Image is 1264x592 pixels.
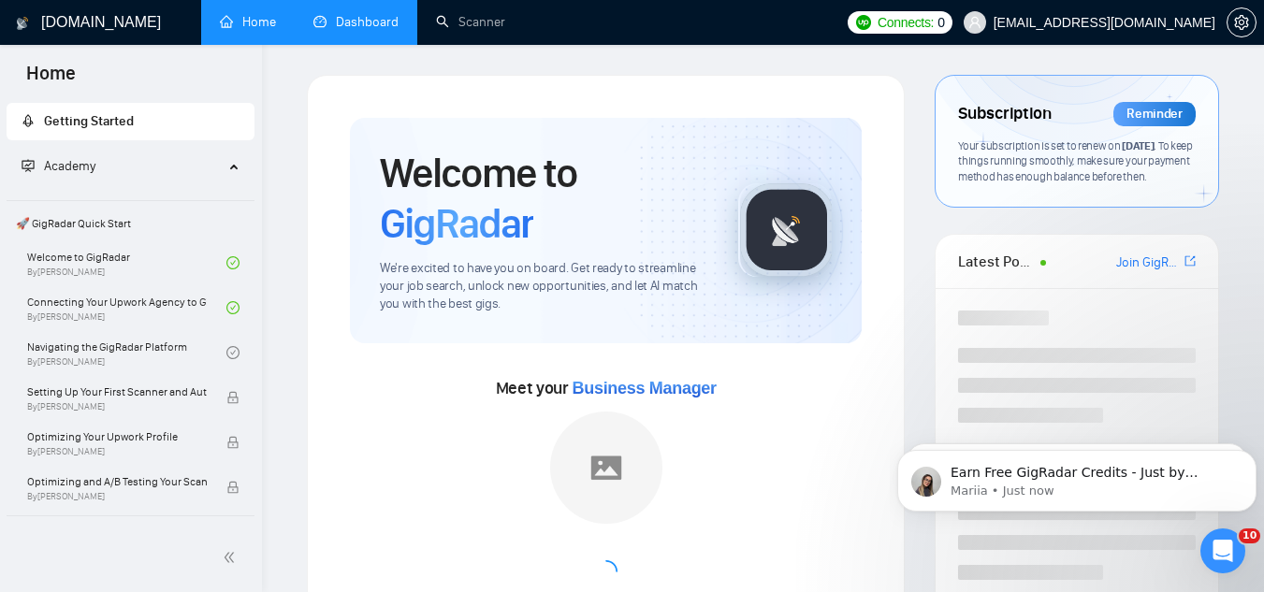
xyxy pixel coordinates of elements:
[958,250,1035,273] span: Latest Posts from the GigRadar Community
[22,158,95,174] span: Academy
[16,8,29,38] img: logo
[1184,253,1196,268] span: export
[223,548,241,567] span: double-left
[11,60,91,99] span: Home
[958,138,1192,183] span: Your subscription is set to renew on . To keep things running smoothly, make sure your payment me...
[27,383,207,401] span: Setting Up Your First Scanner and Auto-Bidder
[226,346,240,359] span: check-circle
[27,427,207,446] span: Optimizing Your Upwork Profile
[740,183,834,277] img: gigradar-logo.png
[7,103,254,140] li: Getting Started
[226,301,240,314] span: check-circle
[937,12,945,33] span: 0
[1122,138,1154,152] span: [DATE]
[1184,253,1196,270] a: export
[44,113,134,129] span: Getting Started
[1228,15,1256,30] span: setting
[220,14,276,30] a: homeHome
[380,260,708,313] span: We're excited to have you on board. Get ready to streamline your job search, unlock new opportuni...
[226,391,240,404] span: lock
[1200,528,1245,573] iframe: Intercom live chat
[890,411,1264,541] iframe: Intercom notifications message
[226,256,240,269] span: check-circle
[1227,7,1257,37] button: setting
[27,242,226,283] a: Welcome to GigRadarBy[PERSON_NAME]
[1227,15,1257,30] a: setting
[550,412,662,524] img: placeholder.png
[27,401,207,412] span: By [PERSON_NAME]
[380,148,708,249] h1: Welcome to
[226,436,240,449] span: lock
[856,15,871,30] img: upwork-logo.png
[27,332,226,373] a: Navigating the GigRadar PlatformBy[PERSON_NAME]
[1113,102,1196,126] div: Reminder
[1116,253,1181,273] a: Join GigRadar Slack Community
[968,16,981,29] span: user
[436,14,505,30] a: searchScanner
[27,491,207,502] span: By [PERSON_NAME]
[27,472,207,491] span: Optimizing and A/B Testing Your Scanner for Better Results
[22,159,35,172] span: fund-projection-screen
[27,446,207,457] span: By [PERSON_NAME]
[226,481,240,494] span: lock
[380,198,533,249] span: GigRadar
[44,158,95,174] span: Academy
[22,114,35,127] span: rocket
[595,560,617,583] span: loading
[8,205,253,242] span: 🚀 GigRadar Quick Start
[496,378,717,398] span: Meet your
[573,379,717,397] span: Business Manager
[313,14,399,30] a: dashboardDashboard
[1239,528,1260,543] span: 10
[958,98,1051,130] span: Subscription
[8,520,253,557] span: 👑 Agency Success with GigRadar
[878,12,934,33] span: Connects:
[27,287,226,328] a: Connecting Your Upwork Agency to GigRadarBy[PERSON_NAME]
